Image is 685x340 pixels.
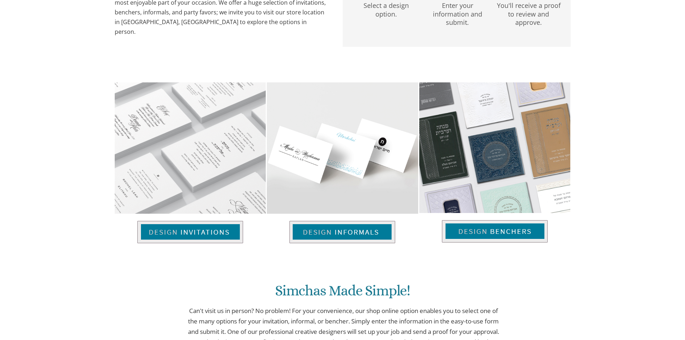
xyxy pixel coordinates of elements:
h1: Simchas Made Simple! [183,283,502,304]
